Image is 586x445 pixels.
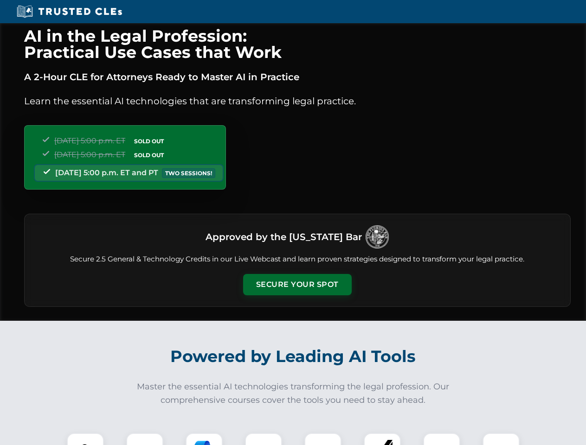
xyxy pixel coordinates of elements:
span: SOLD OUT [131,136,167,146]
p: Learn the essential AI technologies that are transforming legal practice. [24,94,571,108]
h3: Approved by the [US_STATE] Bar [206,229,362,245]
button: Secure Your Spot [243,274,352,295]
h1: AI in the Legal Profession: Practical Use Cases that Work [24,28,571,60]
span: [DATE] 5:00 p.m. ET [54,150,125,159]
p: Master the essential AI technologies transforming the legal profession. Our comprehensive courses... [131,380,456,407]
img: Trusted CLEs [14,5,125,19]
h2: Powered by Leading AI Tools [36,340,550,373]
img: Logo [366,225,389,248]
span: [DATE] 5:00 p.m. ET [54,136,125,145]
p: A 2-Hour CLE for Attorneys Ready to Master AI in Practice [24,70,571,84]
span: SOLD OUT [131,150,167,160]
p: Secure 2.5 General & Technology Credits in our Live Webcast and learn proven strategies designed ... [36,254,559,265]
